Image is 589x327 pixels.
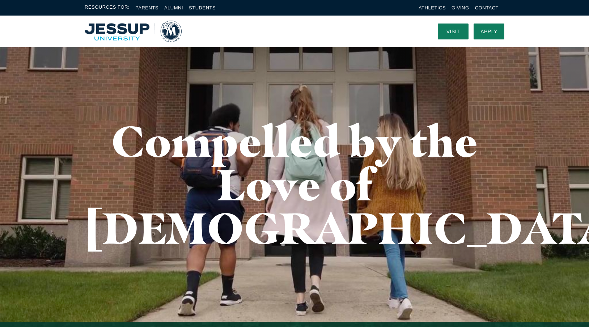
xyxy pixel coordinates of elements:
[438,24,469,39] a: Visit
[85,21,182,42] img: Multnomah University Logo
[475,5,499,10] a: Contact
[135,5,158,10] a: Parents
[419,5,446,10] a: Athletics
[85,4,130,12] span: Resources For:
[452,5,469,10] a: Giving
[85,119,504,250] h1: Compelled by the Love of [DEMOGRAPHIC_DATA]
[189,5,216,10] a: Students
[85,21,182,42] a: Home
[474,24,504,39] a: Apply
[164,5,183,10] a: Alumni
